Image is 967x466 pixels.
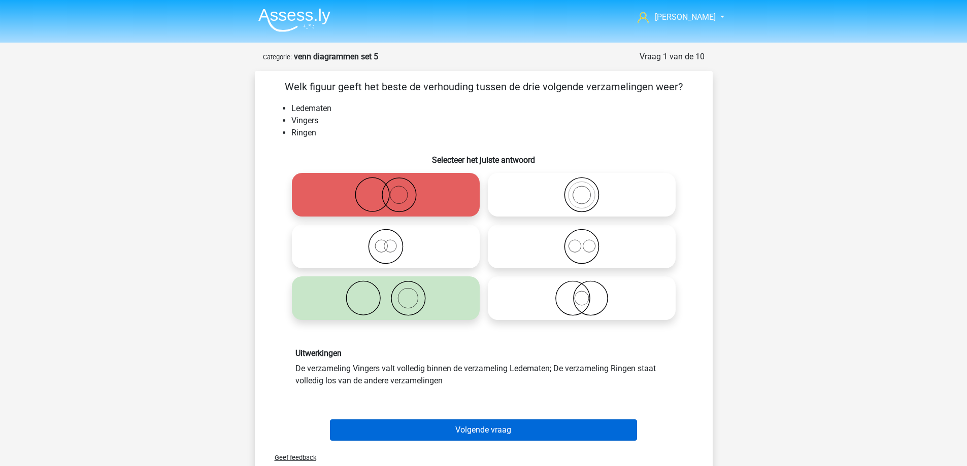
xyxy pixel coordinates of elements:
[263,53,292,61] small: Categorie:
[271,79,696,94] p: Welk figuur geeft het beste de verhouding tussen de drie volgende verzamelingen weer?
[288,348,680,386] div: De verzameling Vingers valt volledig binnen de verzameling Ledematen; De verzameling Ringen staat...
[271,147,696,165] h6: Selecteer het juiste antwoord
[655,12,716,22] span: [PERSON_NAME]
[291,127,696,139] li: Ringen
[258,8,330,32] img: Assessly
[330,419,637,441] button: Volgende vraag
[640,51,705,63] div: Vraag 1 van de 10
[294,52,378,61] strong: venn diagrammen set 5
[295,348,672,358] h6: Uitwerkingen
[266,454,316,461] span: Geef feedback
[291,115,696,127] li: Vingers
[633,11,717,23] a: [PERSON_NAME]
[291,102,696,115] li: Ledematen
